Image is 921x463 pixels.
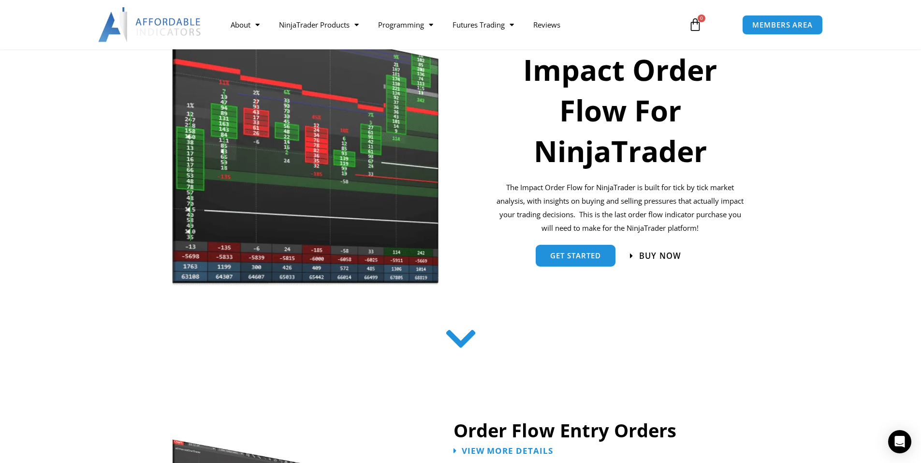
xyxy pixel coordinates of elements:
img: Orderflow | Affordable Indicators – NinjaTrader [172,1,440,288]
a: get started [536,245,615,267]
a: MEMBERS AREA [742,15,823,35]
span: MEMBERS AREA [752,21,813,29]
a: View More Details [453,447,553,455]
span: View More Details [462,447,553,455]
span: get started [550,252,601,259]
div: Open Intercom Messenger [888,430,911,453]
a: 0 [674,11,716,39]
a: Buy now [630,252,681,260]
span: Buy now [639,252,681,260]
a: NinjaTrader Products [269,14,368,36]
a: Programming [368,14,443,36]
img: LogoAI | Affordable Indicators – NinjaTrader [98,7,202,42]
a: Reviews [524,14,570,36]
h2: Order Flow Entry Orders [453,418,758,442]
a: About [221,14,269,36]
span: 0 [698,15,705,22]
p: The Impact Order Flow for NinjaTrader is built for tick by tick market analysis, with insights on... [495,181,746,235]
nav: Menu [221,14,677,36]
a: Futures Trading [443,14,524,36]
h1: Impact Order Flow For NinjaTrader [495,49,746,171]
